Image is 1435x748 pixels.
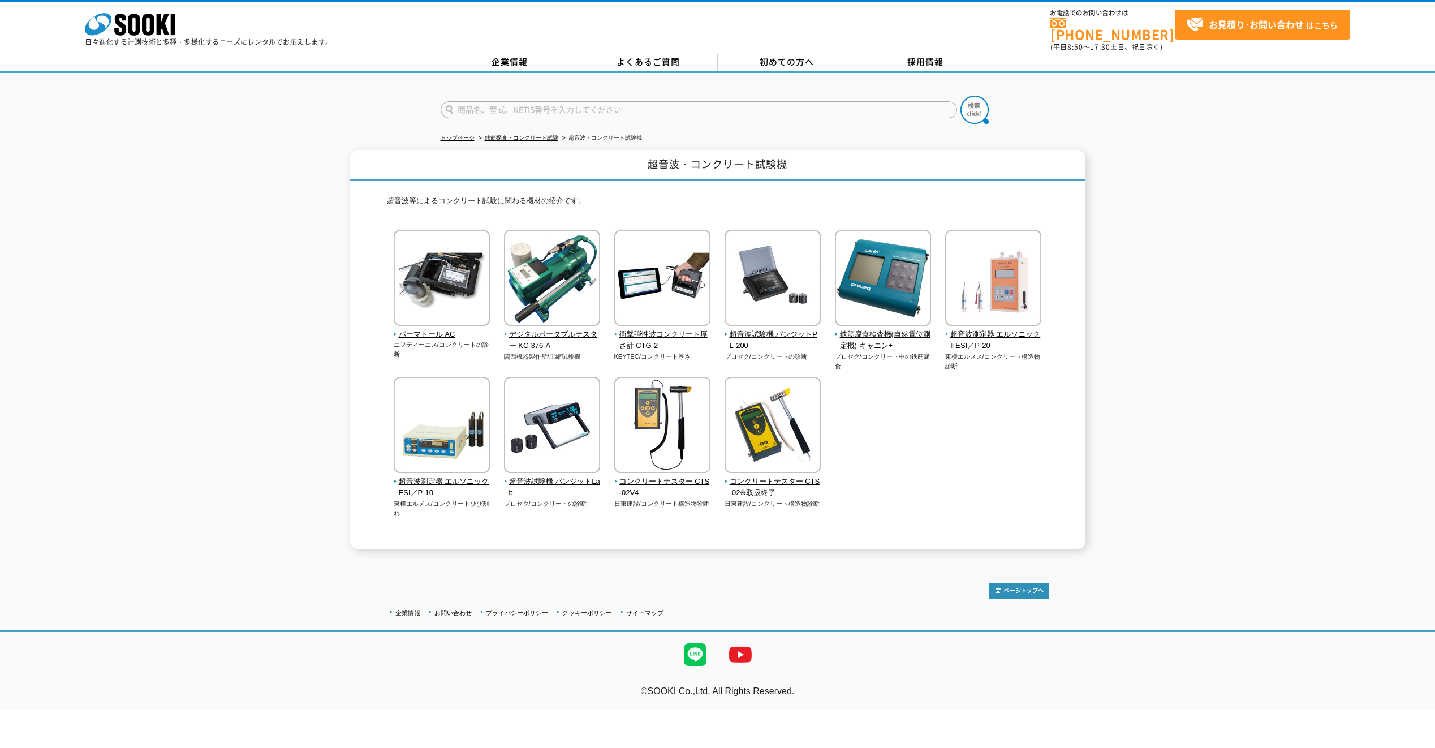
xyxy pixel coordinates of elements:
a: 鉄筋腐食検査機(自然電位測定機) キャニン+ [835,318,932,352]
p: 東横エルメス/コンクリート構造物診断 [945,352,1042,371]
a: 超音波測定器 エルソニックⅡ ESI／P-20 [945,318,1042,352]
a: コンクリートテスター CTS-02※取扱終了 [725,465,821,499]
li: 超音波・コンクリート試験機 [560,132,642,144]
p: プロセク/コンクリート中の鉄筋腐食 [835,352,932,371]
p: 関西機器製作所/圧縮試験機 [504,352,601,362]
span: 超音波測定器 エルソニックⅡ ESI／P-20 [945,329,1042,352]
span: 超音波測定器 エルソニックESI／P-10 [394,476,490,500]
p: プロセク/コンクリートの診断 [725,352,821,362]
p: 東横エルメス/コンクリートひび割れ [394,499,490,518]
img: 超音波測定器 エルソニックESI／P-10 [394,377,490,476]
span: お電話でのお問い合わせは [1050,10,1175,16]
a: 超音波試験機 パンジットLab [504,465,601,499]
p: 日東建設/コンクリート構造物診断 [725,499,821,509]
span: 鉄筋腐食検査機(自然電位測定機) キャニン+ [835,329,932,352]
span: 超音波試験機 パンジットPL-200 [725,329,821,352]
a: 採用情報 [856,54,995,71]
a: トップページ [441,135,475,141]
a: お問い合わせ [434,609,472,616]
a: デジタルポータブルテスター KC-376-A [504,318,601,352]
span: 超音波試験機 パンジットLab [504,476,601,500]
img: 鉄筋腐食検査機(自然電位測定機) キャニン+ [835,230,931,329]
img: LINE [673,632,718,677]
img: デジタルポータブルテスター KC-376-A [504,230,600,329]
a: クッキーポリシー [562,609,612,616]
img: btn_search.png [960,96,989,124]
p: エフティーエス/コンクリートの診断 [394,340,490,359]
a: テストMail [1391,698,1435,708]
span: はこちら [1186,16,1338,33]
a: サイトマップ [626,609,663,616]
img: 超音波試験機 パンジットLab [504,377,600,476]
input: 商品名、型式、NETIS番号を入力してください [441,101,957,118]
img: パーマトール AC [394,230,490,329]
a: [PHONE_NUMBER] [1050,18,1175,41]
a: 企業情報 [441,54,579,71]
img: 衝撃弾性波コンクリート厚さ計 CTG-2 [614,230,710,329]
span: 衝撃弾性波コンクリート厚さ計 CTG-2 [614,329,711,352]
a: お見積り･お問い合わせはこちら [1175,10,1350,40]
img: 超音波測定器 エルソニックⅡ ESI／P-20 [945,230,1041,329]
img: トップページへ [989,583,1049,599]
img: 超音波試験機 パンジットPL-200 [725,230,821,329]
p: 超音波等によるコンクリート試験に関わる機材の紹介です。 [387,195,1049,213]
p: KEYTEC/コンクリート厚さ [614,352,711,362]
a: 衝撃弾性波コンクリート厚さ計 CTG-2 [614,318,711,352]
p: プロセク/コンクリートの診断 [504,499,601,509]
img: YouTube [718,632,763,677]
a: 超音波測定器 エルソニックESI／P-10 [394,465,490,499]
span: 初めての方へ [760,55,814,68]
img: コンクリートテスター CTS-02※取扱終了 [725,377,821,476]
a: 超音波試験機 パンジットPL-200 [725,318,821,352]
span: コンクリートテスター CTS-02V4 [614,476,711,500]
p: 日々進化する計測技術と多種・多様化するニーズにレンタルでお応えします。 [85,38,333,45]
span: コンクリートテスター CTS-02※取扱終了 [725,476,821,500]
a: 企業情報 [395,609,420,616]
a: コンクリートテスター CTS-02V4 [614,465,711,499]
img: コンクリートテスター CTS-02V4 [614,377,710,476]
span: パーマトール AC [394,329,490,341]
span: 17:30 [1090,42,1110,52]
a: プライバシーポリシー [486,609,548,616]
h1: 超音波・コンクリート試験機 [350,150,1085,181]
strong: お見積り･お問い合わせ [1209,18,1304,31]
a: 鉄筋探査・コンクリート試験 [485,135,558,141]
span: (平日 ～ 土日、祝日除く) [1050,42,1162,52]
p: 日東建設/コンクリート構造物診断 [614,499,711,509]
span: 8:50 [1067,42,1083,52]
a: よくあるご質問 [579,54,718,71]
a: パーマトール AC [394,318,490,341]
span: デジタルポータブルテスター KC-376-A [504,329,601,352]
a: 初めての方へ [718,54,856,71]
